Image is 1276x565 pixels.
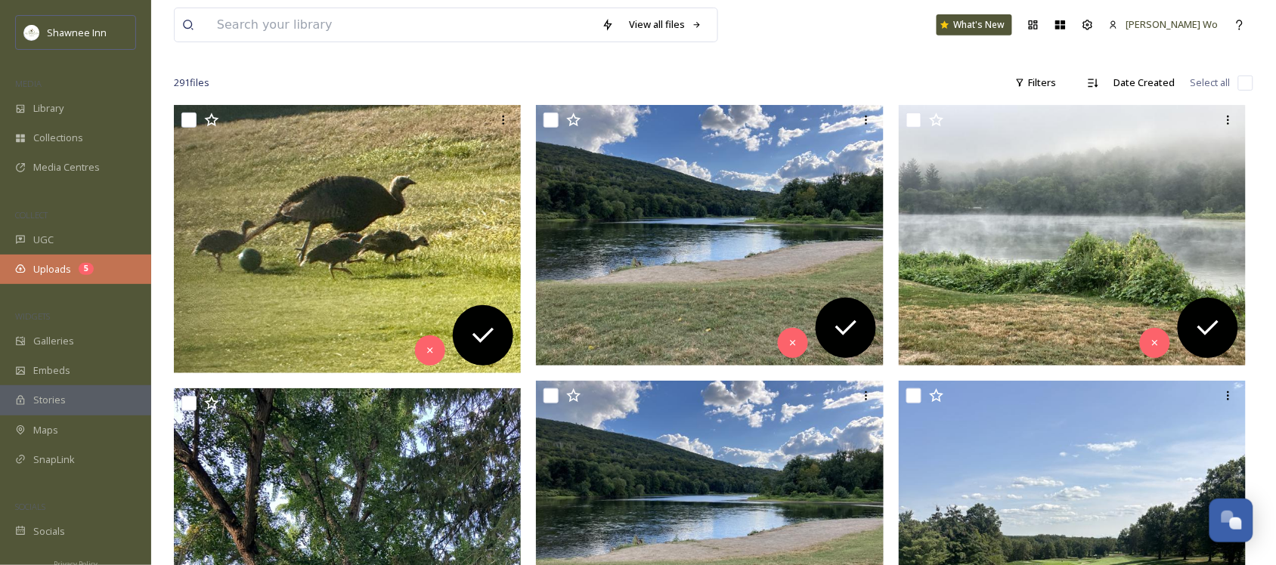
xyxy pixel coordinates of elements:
span: Maps [33,423,58,437]
a: [PERSON_NAME] Wo [1101,10,1226,39]
img: ext_1757953256.180132_noel25@aol.com-IMG_2165.jpeg [174,105,522,373]
img: ext_1757710051.589978_judylasko@gmail.com-IMG_0180.jpeg [899,105,1247,366]
span: COLLECT [15,209,48,221]
span: Shawnee Inn [47,26,107,39]
span: 291 file s [174,76,209,90]
div: Filters [1008,68,1064,97]
span: MEDIA [15,78,42,89]
input: Search your library [209,8,594,42]
span: Embeds [33,363,70,378]
a: What's New [937,14,1012,36]
span: Socials [33,524,65,539]
span: WIDGETS [15,310,50,322]
span: Uploads [33,262,71,276]
span: [PERSON_NAME] Wo [1126,17,1219,31]
span: SOCIALS [15,501,45,512]
button: Open Chat [1209,499,1253,542]
div: 5 [79,263,94,275]
span: UGC [33,233,54,247]
span: Collections [33,131,83,145]
div: Date Created [1107,68,1183,97]
span: Library [33,101,63,116]
span: Stories [33,393,66,407]
span: Media Centres [33,160,100,174]
a: View all files [621,10,710,39]
span: SnapLink [33,452,75,467]
span: Galleries [33,334,74,348]
span: Select all [1191,76,1231,90]
img: ext_1757710227.102219_judylasko@gmail.com-IMG_0171.jpeg [536,105,884,366]
img: shawnee-300x300.jpg [24,25,39,40]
